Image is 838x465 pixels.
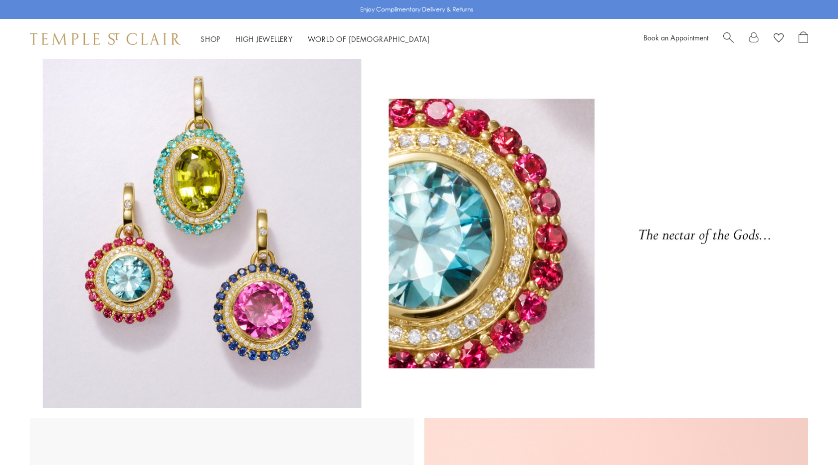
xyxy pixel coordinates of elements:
a: View Wishlist [774,31,784,46]
a: Open Shopping Bag [799,31,808,46]
a: World of [DEMOGRAPHIC_DATA]World of [DEMOGRAPHIC_DATA] [308,34,430,44]
nav: Main navigation [201,33,430,45]
a: Book an Appointment [643,32,708,42]
a: Search [723,31,734,46]
img: Temple St. Clair [30,33,181,45]
a: High JewelleryHigh Jewellery [235,34,293,44]
a: ShopShop [201,34,220,44]
p: Enjoy Complimentary Delivery & Returns [360,4,473,14]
